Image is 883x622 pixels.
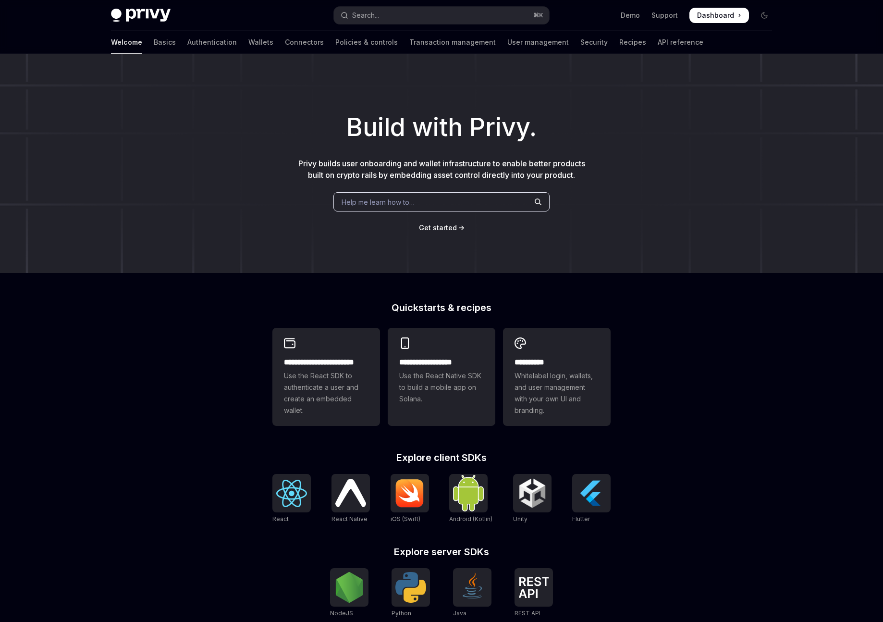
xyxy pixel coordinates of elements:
img: Flutter [576,478,607,509]
a: Dashboard [689,8,749,23]
a: React NativeReact Native [331,474,370,524]
span: Android (Kotlin) [449,515,492,522]
span: React Native [331,515,368,522]
a: Demo [621,11,640,20]
span: Java [453,610,466,617]
a: API reference [658,31,703,54]
img: iOS (Swift) [394,479,425,508]
img: React [276,480,307,507]
a: REST APIREST API [515,568,553,618]
span: Privy builds user onboarding and wallet infrastructure to enable better products built on crypto ... [298,159,585,180]
a: **** **** **** ***Use the React Native SDK to build a mobile app on Solana. [388,328,495,426]
span: Whitelabel login, wallets, and user management with your own UI and branding. [515,370,599,416]
span: iOS (Swift) [391,515,420,522]
h2: Explore client SDKs [272,453,611,462]
a: FlutterFlutter [572,474,611,524]
img: NodeJS [334,572,365,603]
span: REST API [515,610,540,617]
img: REST API [518,577,549,598]
h2: Quickstarts & recipes [272,303,611,312]
a: Connectors [285,31,324,54]
a: ReactReact [272,474,311,524]
span: Python [392,610,411,617]
a: PythonPython [392,568,430,618]
a: Get started [419,223,457,233]
button: Open search [334,7,549,24]
span: Use the React SDK to authenticate a user and create an embedded wallet. [284,370,368,416]
img: Android (Kotlin) [453,475,484,511]
a: Support [651,11,678,20]
span: React [272,515,289,522]
a: **** *****Whitelabel login, wallets, and user management with your own UI and branding. [503,328,611,426]
a: iOS (Swift)iOS (Swift) [391,474,429,524]
span: Get started [419,224,457,232]
span: NodeJS [330,610,353,617]
a: Policies & controls [335,31,398,54]
a: Recipes [619,31,646,54]
span: Use the React Native SDK to build a mobile app on Solana. [399,370,484,405]
img: React Native [335,479,366,507]
a: Transaction management [409,31,496,54]
span: Flutter [572,515,590,522]
h2: Explore server SDKs [272,547,611,557]
button: Toggle dark mode [757,8,772,23]
img: Python [395,572,426,603]
a: JavaJava [453,568,491,618]
a: Security [580,31,608,54]
a: Authentication [187,31,237,54]
div: Search... [352,10,379,21]
span: ⌘ K [533,12,543,19]
img: Java [457,572,488,603]
a: User management [507,31,569,54]
img: Unity [517,478,548,509]
span: Dashboard [697,11,734,20]
a: NodeJSNodeJS [330,568,368,618]
h1: Build with Privy. [15,109,868,146]
span: Help me learn how to… [342,197,415,207]
a: Welcome [111,31,142,54]
a: Basics [154,31,176,54]
a: Wallets [248,31,273,54]
a: Android (Kotlin)Android (Kotlin) [449,474,492,524]
a: UnityUnity [513,474,552,524]
img: dark logo [111,9,171,22]
span: Unity [513,515,527,522]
